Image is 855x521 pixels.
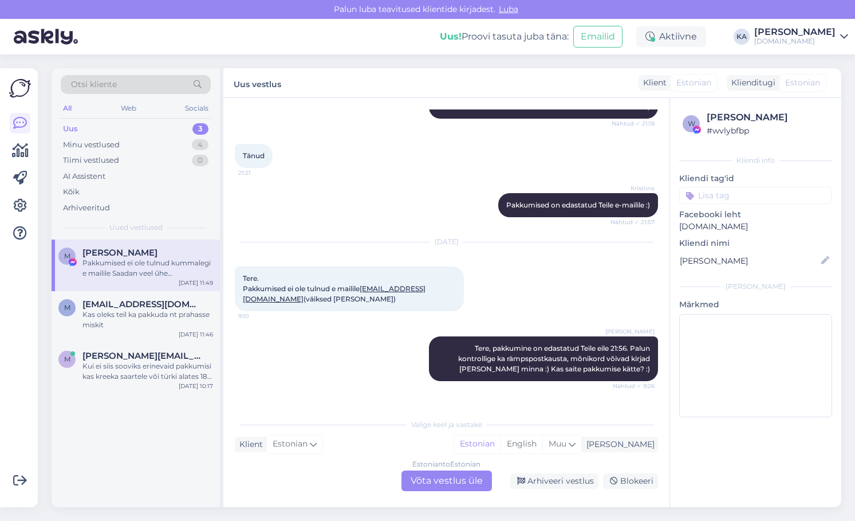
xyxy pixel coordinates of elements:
[82,248,157,258] span: Maie Vasar
[63,202,110,214] div: Arhiveeritud
[639,77,667,89] div: Klient
[63,123,78,135] div: Uus
[679,173,832,185] p: Kliendi tag'id
[183,101,211,116] div: Socials
[63,155,119,166] div: Tiimi vestlused
[243,151,265,160] span: Tänud
[510,473,598,489] div: Arhiveeri vestlus
[235,438,263,451] div: Klient
[679,299,832,311] p: Märkmed
[63,139,120,151] div: Minu vestlused
[71,79,117,91] span: Otsi kliente
[63,186,80,198] div: Kõik
[9,77,31,99] img: Askly Logo
[64,252,70,260] span: M
[192,123,208,135] div: 3
[727,77,775,89] div: Klienditugi
[676,77,711,89] span: Estonian
[610,218,655,226] span: Nähtud ✓ 21:57
[495,4,522,14] span: Luba
[192,139,208,151] div: 4
[707,111,829,124] div: [PERSON_NAME]
[235,420,658,430] div: Valige keel ja vastake
[273,438,308,451] span: Estonian
[64,303,70,312] span: m
[82,361,213,382] div: Kui ei siis sooviks erinevaid pakkumisi kas kreeka saartele või türki alates 18-19.10 kolmele [PE...
[119,101,139,116] div: Web
[109,222,163,233] span: Uued vestlused
[603,473,658,489] div: Blokeeri
[61,101,74,116] div: All
[179,279,213,287] div: [DATE] 11:49
[401,471,492,491] div: Võta vestlus üle
[679,187,832,204] input: Lisa tag
[82,299,202,310] span: mirellzupsman@gmail.com
[243,274,425,303] span: Tere. Pakkumised ei ole tulnud e mailile (väiksed [PERSON_NAME])
[234,75,281,91] label: Uus vestlus
[412,459,480,469] div: Estonian to Estonian
[680,254,819,267] input: Lisa nimi
[454,436,501,453] div: Estonian
[605,327,655,336] span: [PERSON_NAME]
[440,31,462,42] b: Uus!
[179,330,213,339] div: [DATE] 11:46
[679,237,832,249] p: Kliendi nimi
[179,382,213,390] div: [DATE] 10:17
[573,26,622,48] button: Emailid
[238,169,281,177] span: 21:21
[458,344,653,373] span: Tere, pakkumine on edastatud Teile eile 21:56. Palun kontrollige ka rämpspostkausta, mõnikord või...
[235,237,658,247] div: [DATE]
[679,155,832,166] div: Kliendi info
[82,310,213,330] div: Kas oleks teil ka pakkuda nt prahasse miskit
[734,29,750,45] div: KA
[754,28,836,37] div: [PERSON_NAME]
[440,30,569,44] div: Proovi tasuta juba täna:
[549,438,566,449] span: Muu
[785,77,820,89] span: Estonian
[238,312,281,320] span: 9:10
[679,221,832,233] p: [DOMAIN_NAME]
[82,258,213,279] div: Pakkumised ei ole tulnud kummalegi e mailile Saadan veel űhe [EMAIL_ADDRESS][DOMAIN_NAME]
[82,351,202,361] span: marge.postkast@gmail.com
[679,281,832,292] div: [PERSON_NAME]
[636,26,706,47] div: Aktiivne
[64,355,70,363] span: m
[679,209,832,221] p: Facebooki leht
[582,438,655,451] div: [PERSON_NAME]
[688,119,695,128] span: w
[506,201,650,209] span: Pakkumised on edastatud Teile e-mailile :)
[754,37,836,46] div: [DOMAIN_NAME]
[754,28,848,46] a: [PERSON_NAME][DOMAIN_NAME]
[612,119,655,128] span: Nähtud ✓ 21:18
[192,155,208,166] div: 0
[612,184,655,193] span: Kristiina
[612,382,655,390] span: Nähtud ✓ 9:26
[707,124,829,137] div: # wvlybfbp
[501,436,542,453] div: English
[63,171,105,182] div: AI Assistent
